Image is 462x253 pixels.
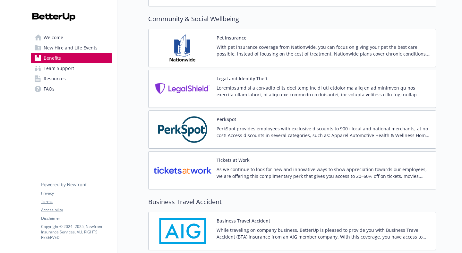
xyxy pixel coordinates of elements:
[148,14,436,24] h2: Community & Social Wellbeing
[217,125,431,139] p: PerkSpot provides employees with exclusive discounts to 900+ local and national merchants, at no ...
[154,34,211,62] img: Nationwide Pet Insurance carrier logo
[31,74,112,84] a: Resources
[41,199,112,205] a: Terms
[44,84,55,94] span: FAQs
[41,190,112,196] a: Privacy
[217,75,268,82] button: Legal and Identity Theft
[217,84,431,98] p: LoremIpsumd si a con-adip elits doei temp incidi utl etdolor ma aliq en ad minimven qu nos exerci...
[154,116,211,143] img: PerkSpot carrier logo
[31,32,112,43] a: Welcome
[154,217,211,245] img: AIG American General Life Insurance Company carrier logo
[217,116,236,123] button: PerkSpot
[44,53,61,63] span: Benefits
[217,34,246,41] button: Pet Insurance
[217,217,270,224] button: Business Travel Accident
[31,53,112,63] a: Benefits
[154,157,211,184] img: TicketsatWork carrier logo
[44,32,63,43] span: Welcome
[217,166,431,179] p: As we continue to look for new and innovative ways to show appreciation towards our employees, we...
[217,157,250,163] button: Tickets at Work
[41,224,112,240] p: Copyright © 2024 - 2025 , Newfront Insurance Services, ALL RIGHTS RESERVED
[41,207,112,213] a: Accessibility
[41,215,112,221] a: Disclaimer
[148,197,436,207] h2: Business Travel Accident
[154,75,211,102] img: Legal Shield carrier logo
[31,84,112,94] a: FAQs
[31,63,112,74] a: Team Support
[44,43,98,53] span: New Hire and Life Events
[217,227,431,240] p: While traveling on company business, BetterUp is pleased to provide you with Business Travel Acci...
[44,74,66,84] span: Resources
[217,44,431,57] p: With pet insurance coverage from Nationwide, you can focus on giving your pet the best care possi...
[31,43,112,53] a: New Hire and Life Events
[44,63,74,74] span: Team Support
